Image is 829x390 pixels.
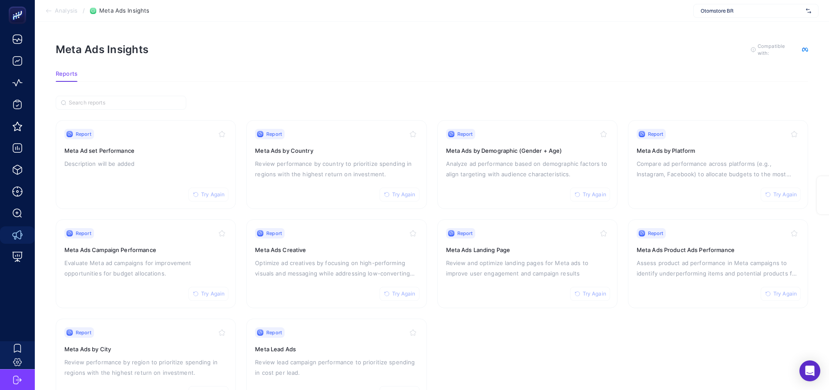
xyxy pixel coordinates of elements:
[437,120,618,209] a: ReportTry AgainMeta Ads by Demographic (Gender + Age)Analyze ad performance based on demographic ...
[56,219,236,308] a: ReportTry AgainMeta Ads Campaign PerformanceEvaluate Meta ad campaigns for improvement opportunit...
[64,158,227,169] p: Description will be added
[446,258,609,279] p: Review and optimize landing pages for Meta ads to improve user engagement and campaign results
[446,245,609,254] h3: Meta Ads Landing Page
[628,219,808,308] a: ReportTry AgainMeta Ads Product Ads PerformanceAssess product ad performance in Meta campaigns to...
[76,230,91,237] span: Report
[255,345,418,353] h3: Meta Lead Ads
[188,287,228,301] button: Try Again
[379,188,420,202] button: Try Again
[255,245,418,254] h3: Meta Ads Creative
[201,290,225,297] span: Try Again
[570,188,610,202] button: Try Again
[255,357,418,378] p: Review lead campaign performance to prioritize spending in cost per lead.
[583,290,606,297] span: Try Again
[392,191,416,198] span: Try Again
[64,258,227,279] p: Evaluate Meta ad campaigns for improvement opportunities for budget allocations.
[64,357,227,378] p: Review performance by region to prioritize spending in regions with the highest return on investm...
[99,7,149,14] span: Meta Ads Insights
[637,158,799,179] p: Compare ad performance across platforms (e.g., Instagram, Facebook) to allocate budgets to the mo...
[266,131,282,138] span: Report
[457,230,473,237] span: Report
[255,258,418,279] p: Optimize ad creatives by focusing on high-performing visuals and messaging while addressing low-c...
[188,188,228,202] button: Try Again
[758,43,797,57] span: Compatible with:
[246,120,426,209] a: ReportTry AgainMeta Ads by CountryReview performance by country to prioritize spending in regions...
[56,120,236,209] a: ReportTry AgainMeta Ad set PerformanceDescription will be added
[637,146,799,155] h3: Meta Ads by Platform
[773,191,797,198] span: Try Again
[648,230,664,237] span: Report
[255,158,418,179] p: Review performance by country to prioritize spending in regions with the highest return on invest...
[55,7,77,14] span: Analysis
[56,43,148,56] h1: Meta Ads Insights
[583,191,606,198] span: Try Again
[266,230,282,237] span: Report
[255,146,418,155] h3: Meta Ads by Country
[628,120,808,209] a: ReportTry AgainMeta Ads by PlatformCompare ad performance across platforms (e.g., Instagram, Face...
[246,219,426,308] a: ReportTry AgainMeta Ads CreativeOptimize ad creatives by focusing on high-performing visuals and ...
[392,290,416,297] span: Try Again
[69,100,181,106] input: Search
[761,287,801,301] button: Try Again
[701,7,802,14] span: Otomstore BR
[446,158,609,179] p: Analyze ad performance based on demographic factors to align targeting with audience characterist...
[457,131,473,138] span: Report
[806,7,811,15] img: svg%3e
[201,191,225,198] span: Try Again
[266,329,282,336] span: Report
[64,245,227,254] h3: Meta Ads Campaign Performance
[76,131,91,138] span: Report
[437,219,618,308] a: ReportTry AgainMeta Ads Landing PageReview and optimize landing pages for Meta ads to improve use...
[637,258,799,279] p: Assess product ad performance in Meta campaigns to identify underperforming items and potential p...
[648,131,664,138] span: Report
[446,146,609,155] h3: Meta Ads by Demographic (Gender + Age)
[570,287,610,301] button: Try Again
[76,329,91,336] span: Report
[799,360,820,381] div: Open Intercom Messenger
[379,287,420,301] button: Try Again
[83,7,85,14] span: /
[773,290,797,297] span: Try Again
[64,146,227,155] h3: Meta Ad set Performance
[64,345,227,353] h3: Meta Ads by City
[637,245,799,254] h3: Meta Ads Product Ads Performance
[56,71,77,77] span: Reports
[761,188,801,202] button: Try Again
[56,71,77,82] button: Reports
